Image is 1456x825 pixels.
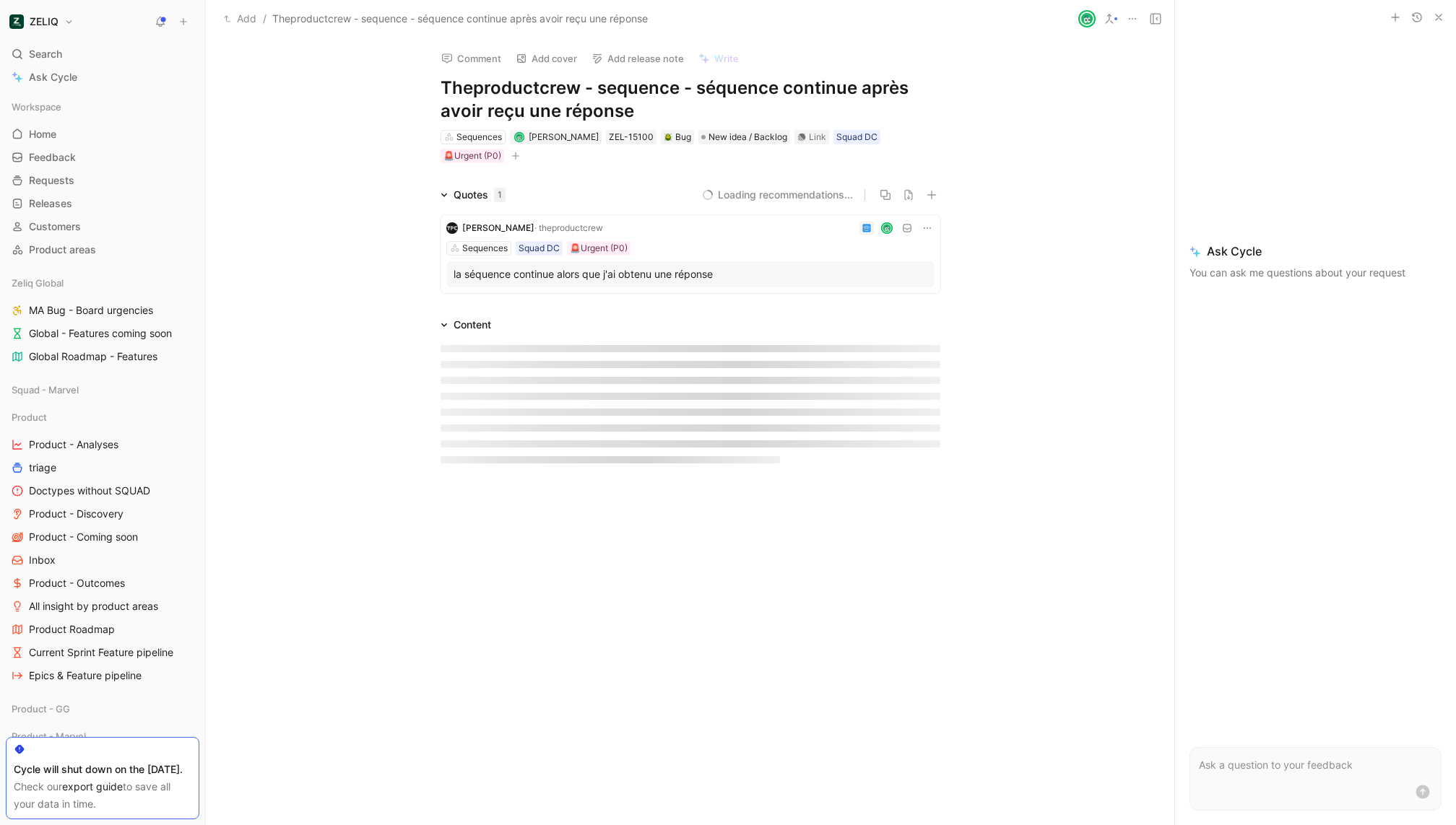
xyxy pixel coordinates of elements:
div: Quotes [454,186,506,204]
div: Squad DC [836,130,877,144]
img: avatar [882,223,891,232]
span: Squad - Marvel [12,383,79,397]
img: avatar [516,133,524,141]
span: Product - Marvel [12,729,86,743]
button: Add release note [585,48,690,69]
span: · theproductcrew [534,222,603,233]
span: Requests [29,173,74,188]
div: 🚨Urgent (P0) [570,241,628,256]
div: Check our to save all your data in time. [14,778,191,813]
span: MA Bug - Board urgencies [29,303,153,318]
span: Product - GG [12,702,70,716]
a: Home [6,123,199,145]
div: Workspace [6,96,199,118]
a: Product areas [6,239,199,261]
div: Product - GG [6,698,199,720]
h1: ZELIQ [30,15,58,28]
div: Cycle will shut down on the [DATE]. [14,761,191,778]
div: Sequences [456,130,502,144]
div: la séquence continue alors que j'ai obtenu une réponse [454,266,927,283]
a: Inbox [6,549,199,571]
a: Ask Cycle [6,66,199,88]
img: logo [446,222,458,234]
a: MA Bug - Board urgencies [6,300,199,321]
span: Product - Outcomes [29,576,125,590]
span: Product areas [29,243,96,257]
h1: Theproductcrew - sequence - séquence continue après avoir reçu une réponse [441,77,940,123]
p: You can ask me questions about your request [1189,264,1442,281]
div: Product - Marvel [6,725,199,747]
span: Ask Cycle [1189,243,1442,260]
a: Product - Analyses [6,434,199,455]
span: Product - Analyses [29,437,118,452]
span: Product - Discovery [29,507,123,521]
span: Product [12,410,47,424]
div: Product - Marvel [6,725,199,751]
div: Zeliq GlobalMA Bug - Board urgenciesGlobal - Features coming soonGlobal Roadmap - Features [6,272,199,367]
div: ZEL-15100 [609,130,654,144]
span: [PERSON_NAME] [462,222,534,233]
span: Releases [29,196,72,211]
span: Search [29,45,62,63]
span: / [263,10,266,27]
span: Ask Cycle [29,69,77,86]
a: Product - Discovery [6,503,199,525]
span: Global - Features coming soon [29,326,172,341]
a: Requests [6,170,199,191]
span: Home [29,127,56,141]
div: Product [6,406,199,428]
div: Zeliq Global [6,272,199,294]
span: Global Roadmap - Features [29,349,157,364]
span: Product Roadmap [29,622,115,637]
a: All insight by product areas [6,595,199,617]
a: Customers [6,216,199,237]
div: 🪲Bug [661,130,694,144]
a: export guide [62,780,123,793]
a: Epics & Feature pipeline [6,665,199,686]
div: Quotes1 [435,186,511,204]
button: Comment [435,48,508,69]
div: Search [6,43,199,65]
span: All insight by product areas [29,599,158,614]
button: Add [220,10,260,27]
div: ProductProduct - AnalysestriageDoctypes without SQUADProduct - DiscoveryProduct - Coming soonInbo... [6,406,199,686]
a: Global Roadmap - Features [6,346,199,367]
div: New idea / Backlog [698,130,790,144]
div: Bug [664,130,691,144]
img: 🪲 [664,133,672,141]
div: Content [435,316,497,333]
img: avatar [1080,12,1094,26]
a: Releases [6,193,199,214]
div: Squad - Marvel [6,379,199,405]
button: Write [692,48,745,69]
div: Content [454,316,491,333]
span: [PERSON_NAME] [529,131,599,142]
div: Link [809,130,826,144]
button: ZELIQZELIQ [6,12,77,32]
span: Doctypes without SQUAD [29,484,150,498]
div: Product - GG [6,698,199,724]
img: ZELIQ [9,14,24,29]
span: Write [714,52,739,65]
a: triage [6,457,199,479]
a: Global - Features coming soon [6,323,199,344]
span: triage [29,460,56,475]
button: Loading recommendations... [702,186,853,204]
span: Product - Coming soon [29,530,138,544]
a: Product Roadmap [6,619,199,640]
div: Squad DC [519,241,560,256]
span: Customers [29,219,81,234]
div: 1 [494,188,506,202]
span: Feedback [29,150,76,165]
div: Sequences [462,241,508,256]
div: Squad - Marvel [6,379,199,401]
span: New idea / Backlog [708,130,787,144]
span: Epics & Feature pipeline [29,668,142,683]
a: Product - Outcomes [6,572,199,594]
span: Workspace [12,100,61,114]
a: Current Sprint Feature pipeline [6,642,199,663]
button: Add cover [509,48,584,69]
span: Current Sprint Feature pipeline [29,645,173,660]
div: 🚨Urgent (P0) [443,149,501,163]
span: Zeliq Global [12,276,64,290]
